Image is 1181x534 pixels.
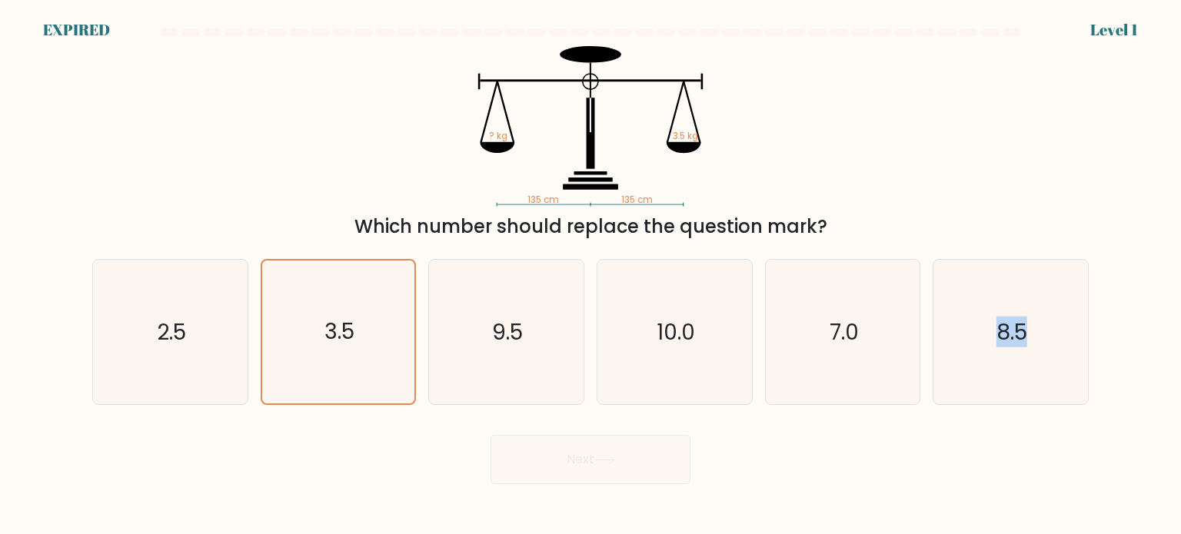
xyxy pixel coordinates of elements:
text: 7.0 [830,316,859,347]
div: Which number should replace the question mark? [101,213,1080,240]
tspan: 135 cm [527,194,559,206]
text: 3.5 [324,317,354,347]
text: 9.5 [493,316,524,347]
div: EXPIRED [43,18,110,41]
tspan: 3.5 kg [673,130,698,142]
tspan: ? kg [489,130,507,142]
text: 8.5 [996,316,1027,347]
text: 2.5 [157,316,186,347]
text: 10.0 [657,316,695,347]
tspan: 135 cm [621,194,653,206]
div: Level 1 [1090,18,1138,41]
